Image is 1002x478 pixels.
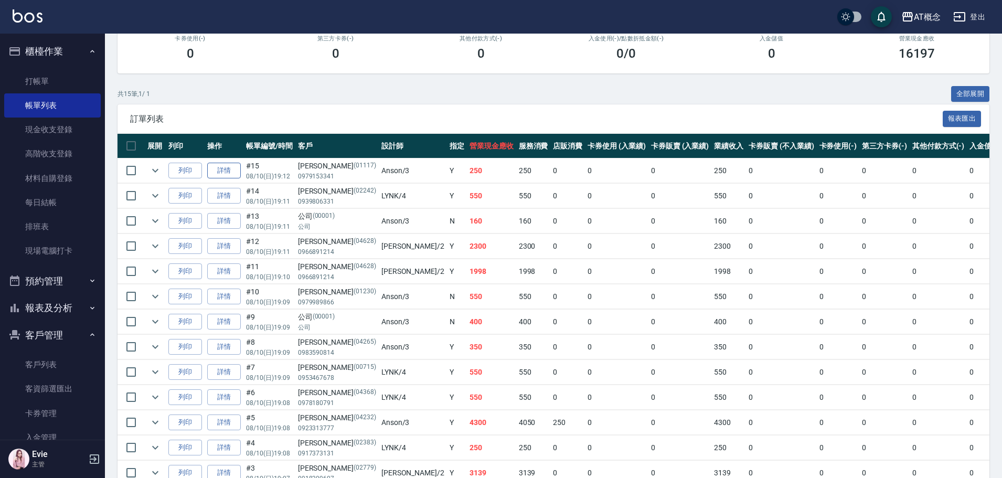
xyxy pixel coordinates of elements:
td: Y [447,410,467,435]
div: [PERSON_NAME] [298,286,376,298]
h3: 0 /0 [616,46,636,61]
th: 卡券販賣 (不入業績) [746,134,816,158]
td: 0 [910,234,967,259]
p: (02242) [354,186,376,197]
td: 0 [648,360,712,385]
p: 0923313777 [298,423,376,433]
td: 0 [648,184,712,208]
button: 列印 [168,289,202,305]
button: 列印 [168,163,202,179]
th: 卡券使用(-) [817,134,860,158]
div: [PERSON_NAME] [298,387,376,398]
td: 2300 [711,234,746,259]
td: 0 [550,234,585,259]
div: 公司 [298,312,376,323]
a: 詳情 [207,440,241,456]
td: 160 [711,209,746,233]
td: 0 [550,209,585,233]
td: 2300 [467,234,516,259]
td: [PERSON_NAME] /2 [379,234,447,259]
td: 0 [550,360,585,385]
td: 550 [516,184,551,208]
button: 列印 [168,314,202,330]
button: expand row [147,440,163,455]
button: 列印 [168,389,202,406]
td: Y [447,435,467,460]
td: Anson /3 [379,310,447,334]
td: 550 [711,284,746,309]
td: N [447,284,467,309]
img: Logo [13,9,42,23]
td: 0 [550,284,585,309]
td: 0 [585,360,648,385]
a: 打帳單 [4,69,101,93]
td: 0 [585,410,648,435]
td: 0 [859,259,910,284]
td: LYNK /4 [379,360,447,385]
h2: 入金使用(-) /點數折抵金額(-) [566,35,686,42]
td: LYNK /4 [379,385,447,410]
p: 08/10 (日) 19:11 [246,197,293,206]
td: 0 [550,158,585,183]
h3: 0 [768,46,775,61]
td: #11 [243,259,295,284]
a: 每日結帳 [4,190,101,215]
p: (04232) [354,412,376,423]
th: 指定 [447,134,467,158]
td: 0 [910,310,967,334]
td: 0 [585,335,648,359]
button: 列印 [168,364,202,380]
a: 詳情 [207,314,241,330]
p: 共 15 筆, 1 / 1 [118,89,150,99]
p: 08/10 (日) 19:12 [246,172,293,181]
td: 0 [648,410,712,435]
a: 詳情 [207,339,241,355]
td: Y [447,158,467,183]
td: 550 [467,284,516,309]
p: 0966891214 [298,272,376,282]
td: 0 [648,310,712,334]
button: 預約管理 [4,268,101,295]
th: 店販消費 [550,134,585,158]
td: 0 [910,259,967,284]
span: 訂單列表 [130,114,943,124]
td: 550 [516,385,551,410]
button: expand row [147,289,163,304]
td: 4300 [467,410,516,435]
button: expand row [147,263,163,279]
p: 08/10 (日) 19:09 [246,373,293,383]
button: 列印 [168,213,202,229]
td: 0 [648,335,712,359]
td: 250 [467,158,516,183]
td: 350 [467,335,516,359]
td: 0 [746,209,816,233]
td: 250 [467,435,516,460]
h2: 營業現金應收 [857,35,977,42]
td: 0 [817,310,860,334]
button: 列印 [168,188,202,204]
td: 0 [585,209,648,233]
button: 櫃檯作業 [4,38,101,65]
button: 報表及分析 [4,294,101,322]
button: 列印 [168,339,202,355]
td: 0 [817,259,860,284]
td: 0 [910,184,967,208]
div: [PERSON_NAME] [298,186,376,197]
a: 卡券管理 [4,401,101,426]
h2: 入金儲值 [711,35,832,42]
button: 列印 [168,238,202,254]
a: 材料自購登錄 [4,166,101,190]
button: expand row [147,364,163,380]
p: 08/10 (日) 19:09 [246,323,293,332]
td: 0 [648,209,712,233]
td: 0 [746,360,816,385]
th: 服務消費 [516,134,551,158]
td: 0 [746,310,816,334]
div: [PERSON_NAME] [298,412,376,423]
td: #8 [243,335,295,359]
p: (04368) [354,387,376,398]
td: Y [447,259,467,284]
td: Anson /3 [379,335,447,359]
td: 0 [550,184,585,208]
p: (04628) [354,236,376,247]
